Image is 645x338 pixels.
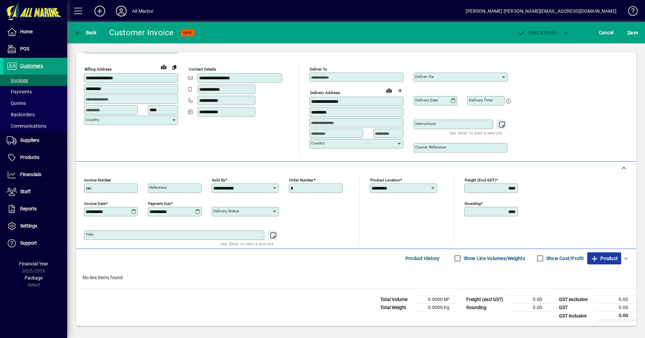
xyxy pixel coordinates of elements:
div: No line items found [76,267,636,288]
button: Post & Email [514,27,560,39]
a: Suppliers [3,132,67,149]
span: Invoices [7,78,28,83]
a: Knowledge Base [623,1,637,23]
td: 0.00 [596,296,636,304]
mat-label: Invoice date [84,201,106,206]
td: Rounding [463,304,510,312]
span: Back [74,30,97,35]
label: Show Line Volumes/Weights [462,255,525,262]
div: Customer Invoice [109,27,174,38]
span: NEW [183,31,192,35]
mat-label: Country [86,117,99,122]
mat-label: Courier Reference [415,145,446,150]
mat-label: Rounding [465,201,481,206]
mat-label: Country [311,141,325,145]
span: Support [20,240,37,246]
mat-label: Instructions [415,121,436,126]
mat-label: Payment due [148,201,171,206]
mat-label: Sold by [212,178,225,182]
a: View on map [384,85,394,96]
a: Invoices [3,75,67,86]
span: S [628,30,630,35]
span: Products [20,155,39,160]
mat-label: Deliver via [415,74,434,79]
td: Total Volume [377,296,417,304]
mat-hint: Use 'Enter' to start a new line [221,240,273,248]
a: Products [3,149,67,166]
td: 0.00 [596,304,636,312]
button: Back [73,27,98,39]
a: Payments [3,86,67,97]
td: 0.0000 Kg [417,304,458,312]
mat-label: Invoice number [84,178,111,182]
span: Cancel [599,27,614,38]
button: Add [89,5,111,17]
mat-label: Order number [289,178,313,182]
span: Communications [7,123,46,129]
button: Save [626,27,640,39]
span: Backorders [7,112,35,117]
mat-hint: Use 'Enter' to start a new line [449,129,502,137]
td: GST [556,304,596,312]
span: Quotes [7,100,26,106]
td: 0.00 [510,296,550,304]
mat-label: Title [86,232,93,237]
span: ave [628,27,638,38]
a: Reports [3,201,67,217]
a: Backorders [3,109,67,120]
span: Product History [405,253,440,264]
span: Home [20,29,33,34]
button: Product History [403,252,442,264]
mat-label: Deliver To [310,67,327,72]
span: Settings [20,223,37,228]
a: Home [3,24,67,40]
td: GST inclusive [556,312,596,320]
span: Staff [20,189,31,194]
a: Settings [3,218,67,235]
a: View on map [158,61,169,72]
span: Suppliers [20,137,39,143]
button: Profile [111,5,132,17]
a: Support [3,235,67,252]
label: Show Cost/Profit [545,255,584,262]
span: Financials [20,172,41,177]
span: POS [20,46,29,51]
a: Staff [3,183,67,200]
a: Communications [3,120,67,132]
mat-label: Delivery status [213,209,239,213]
td: 0.00 [596,312,636,320]
td: Freight (excl GST) [463,296,510,304]
mat-label: Delivery time [469,98,492,102]
span: P [529,30,532,35]
button: Copy to Delivery address [169,62,180,73]
button: Product [587,252,621,264]
span: Product [591,253,618,264]
td: 0.00 [510,304,550,312]
a: Financials [3,166,67,183]
div: All Marine [132,6,153,16]
div: [PERSON_NAME] [PERSON_NAME][EMAIL_ADDRESS][DOMAIN_NAME] [466,6,616,16]
span: ost & Email [517,30,556,35]
td: 0.0000 M³ [417,296,458,304]
app-page-header-button: Back [67,27,104,39]
span: Payments [7,89,32,94]
a: POS [3,41,67,57]
span: Reports [20,206,37,211]
td: Total Weight [377,304,417,312]
mat-label: Delivery date [415,98,438,102]
mat-label: Freight (excl GST) [465,178,496,182]
span: Package [25,275,43,281]
button: Choose address [394,85,405,96]
mat-label: Product location [370,178,400,182]
button: Cancel [597,27,615,39]
span: Financial Year [19,261,48,266]
mat-label: Reference [149,185,167,190]
a: Quotes [3,97,67,109]
span: Customers [20,63,43,69]
td: GST exclusive [556,296,596,304]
